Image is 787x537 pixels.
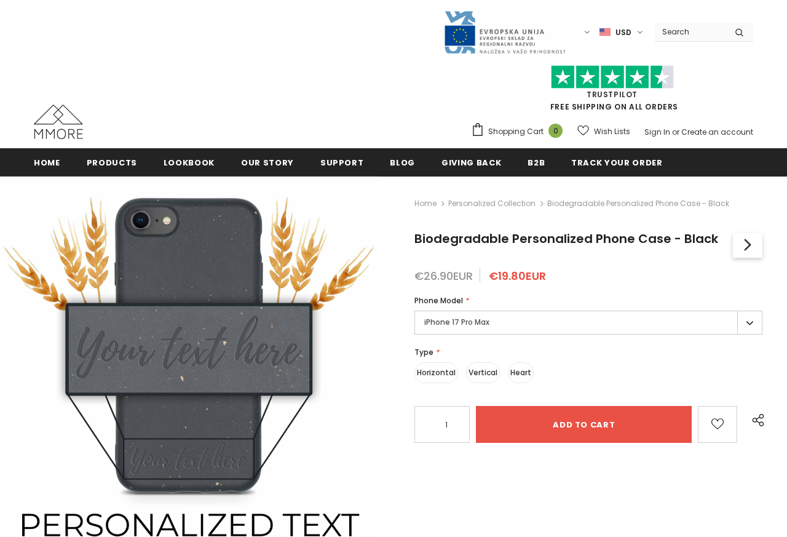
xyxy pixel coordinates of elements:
span: B2B [528,157,545,169]
a: Track your order [571,148,662,176]
span: Phone Model [414,295,463,306]
span: Blog [390,157,415,169]
label: Horizontal [414,362,458,383]
a: Create an account [681,127,753,137]
a: Sign In [644,127,670,137]
a: Home [414,196,437,211]
a: Our Story [241,148,294,176]
span: Type [414,347,433,357]
img: Javni Razpis [443,10,566,55]
a: Trustpilot [587,89,638,100]
span: 0 [548,124,563,138]
a: support [320,148,364,176]
a: Shopping Cart 0 [471,122,569,141]
span: Wish Lists [594,125,630,138]
span: Giving back [441,157,501,169]
span: Biodegradable Personalized Phone Case - Black [414,230,718,247]
a: Home [34,148,60,176]
span: €19.80EUR [489,268,546,284]
span: USD [615,26,631,39]
img: MMORE Cases [34,105,83,139]
span: Biodegradable Personalized Phone Case - Black [547,196,729,211]
span: Products [87,157,137,169]
span: €26.90EUR [414,268,473,284]
span: Our Story [241,157,294,169]
label: iPhone 17 Pro Max [414,311,762,335]
span: or [672,127,679,137]
input: Search Site [655,23,726,41]
a: Blog [390,148,415,176]
a: Javni Razpis [443,26,566,37]
a: B2B [528,148,545,176]
label: Heart [508,362,534,383]
a: Personalized Collection [448,198,536,209]
input: Add to cart [476,406,692,443]
a: Wish Lists [577,121,630,142]
span: Track your order [571,157,662,169]
span: Lookbook [164,157,215,169]
span: FREE SHIPPING ON ALL ORDERS [471,71,753,112]
label: Vertical [466,362,500,383]
span: Shopping Cart [488,125,544,138]
span: support [320,157,364,169]
a: Giving back [441,148,501,176]
span: Home [34,157,60,169]
a: Lookbook [164,148,215,176]
a: Products [87,148,137,176]
img: USD [599,27,611,38]
img: Trust Pilot Stars [551,65,674,89]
